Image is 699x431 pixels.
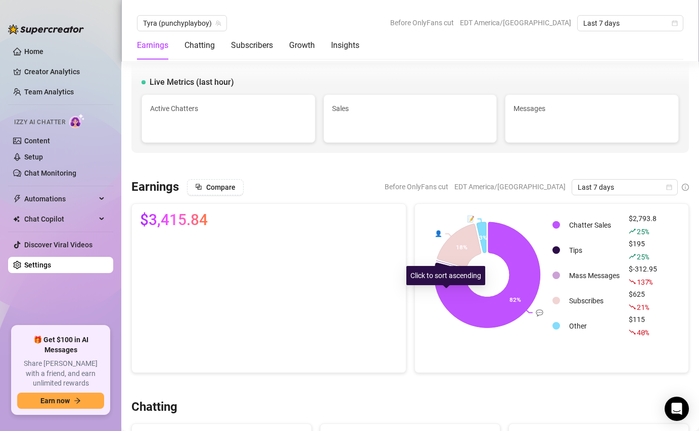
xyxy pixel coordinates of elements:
span: fall [629,278,636,285]
span: thunderbolt [13,195,21,203]
span: Izzy AI Chatter [14,118,65,127]
button: Compare [187,179,244,195]
span: Share [PERSON_NAME] with a friend, and earn unlimited rewards [17,359,104,389]
div: Chatting [184,39,215,51]
span: Automations [24,191,96,207]
div: $115 [629,314,657,338]
div: Growth [289,39,315,51]
a: Content [24,137,50,145]
span: 40 % [637,328,648,337]
td: Subscribes [565,289,624,313]
a: Creator Analytics [24,64,105,80]
img: Chat Copilot [13,215,20,223]
div: $195 [629,238,657,262]
a: Discover Viral Videos [24,241,92,249]
span: arrow-right [74,397,81,404]
span: Before OnlyFans cut [385,179,448,194]
div: Insights [331,39,359,51]
span: Sales [332,103,489,114]
span: Earn now [40,397,70,405]
img: AI Chatter [69,114,85,128]
a: Home [24,47,43,56]
h3: Earnings [131,179,179,195]
div: $625 [629,289,657,313]
h3: Chatting [131,399,177,415]
span: EDT America/[GEOGRAPHIC_DATA] [454,179,566,194]
span: EDT America/[GEOGRAPHIC_DATA] [460,15,571,30]
text: 💬 [536,309,543,316]
span: 🎁 Get $100 in AI Messages [17,335,104,355]
td: Chatter Sales [565,213,624,237]
span: Live Metrics (last hour) [150,76,234,88]
span: block [195,183,202,190]
text: 👤 [434,230,442,237]
span: Before OnlyFans cut [390,15,454,30]
span: rise [629,253,636,260]
span: Chat Copilot [24,211,96,227]
span: Tyra (punchyplayboy) [143,16,221,31]
a: Settings [24,261,51,269]
td: Mass Messages [565,263,624,288]
div: Subscribers [231,39,273,51]
span: Messages [514,103,670,114]
span: calendar [666,184,672,190]
span: 137 % [637,277,653,287]
span: Last 7 days [583,16,677,31]
span: Compare [206,183,236,191]
button: Earn nowarrow-right [17,393,104,409]
div: $2,793.8 [629,213,657,237]
div: $-312.95 [629,263,657,288]
td: Tips [565,238,624,262]
span: 25 % [637,252,648,261]
a: Chat Monitoring [24,169,76,177]
span: info-circle [682,184,689,191]
span: 25 % [637,227,648,236]
span: fall [629,329,636,336]
text: 📝 [467,214,474,222]
span: rise [629,228,636,235]
span: 21 % [637,302,648,312]
div: Earnings [137,39,168,51]
span: calendar [672,20,678,26]
a: Setup [24,153,43,161]
span: team [215,20,221,26]
div: Click to sort ascending [406,266,485,285]
span: $3,415.84 [140,212,208,228]
span: Last 7 days [578,180,672,195]
img: logo-BBDzfeDw.svg [8,24,84,34]
span: Active Chatters [150,103,307,114]
a: Team Analytics [24,88,74,96]
div: Open Intercom Messenger [665,397,689,421]
td: Other [565,314,624,338]
span: fall [629,303,636,310]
